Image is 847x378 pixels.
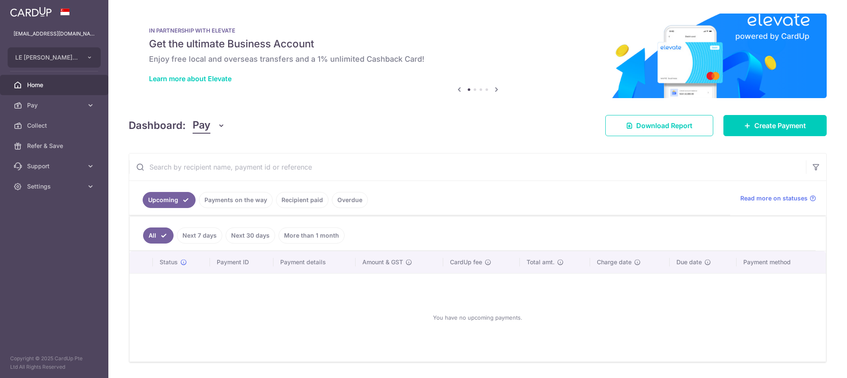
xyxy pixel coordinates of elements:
[160,258,178,266] span: Status
[273,251,356,273] th: Payment details
[740,194,816,203] a: Read more on statuses
[27,101,83,110] span: Pay
[527,258,555,266] span: Total amt.
[740,194,808,203] span: Read more on statuses
[27,81,83,89] span: Home
[279,227,345,244] a: More than 1 month
[129,14,827,98] img: Renovation banner
[27,121,83,130] span: Collect
[27,182,83,191] span: Settings
[226,227,275,244] a: Next 30 days
[723,115,827,136] a: Create Payment
[140,280,816,355] div: You have no upcoming payments.
[15,53,78,62] span: LE [PERSON_NAME] BEAUTY CARE
[737,251,826,273] th: Payment method
[8,47,101,68] button: LE [PERSON_NAME] BEAUTY CARE
[143,227,174,244] a: All
[754,121,806,131] span: Create Payment
[676,258,702,266] span: Due date
[636,121,692,131] span: Download Report
[177,227,222,244] a: Next 7 days
[597,258,632,266] span: Charge date
[450,258,482,266] span: CardUp fee
[149,37,806,51] h5: Get the ultimate Business Account
[149,74,232,83] a: Learn more about Elevate
[193,118,210,134] span: Pay
[362,258,403,266] span: Amount & GST
[143,192,196,208] a: Upcoming
[14,30,95,38] p: [EMAIL_ADDRESS][DOMAIN_NAME]
[10,7,52,17] img: CardUp
[199,192,273,208] a: Payments on the way
[276,192,328,208] a: Recipient paid
[149,27,806,34] p: IN PARTNERSHIP WITH ELEVATE
[27,142,83,150] span: Refer & Save
[605,115,713,136] a: Download Report
[27,162,83,170] span: Support
[332,192,368,208] a: Overdue
[210,251,273,273] th: Payment ID
[129,153,806,181] input: Search by recipient name, payment id or reference
[129,118,186,133] h4: Dashboard:
[149,54,806,64] h6: Enjoy free local and overseas transfers and a 1% unlimited Cashback Card!
[193,118,225,134] button: Pay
